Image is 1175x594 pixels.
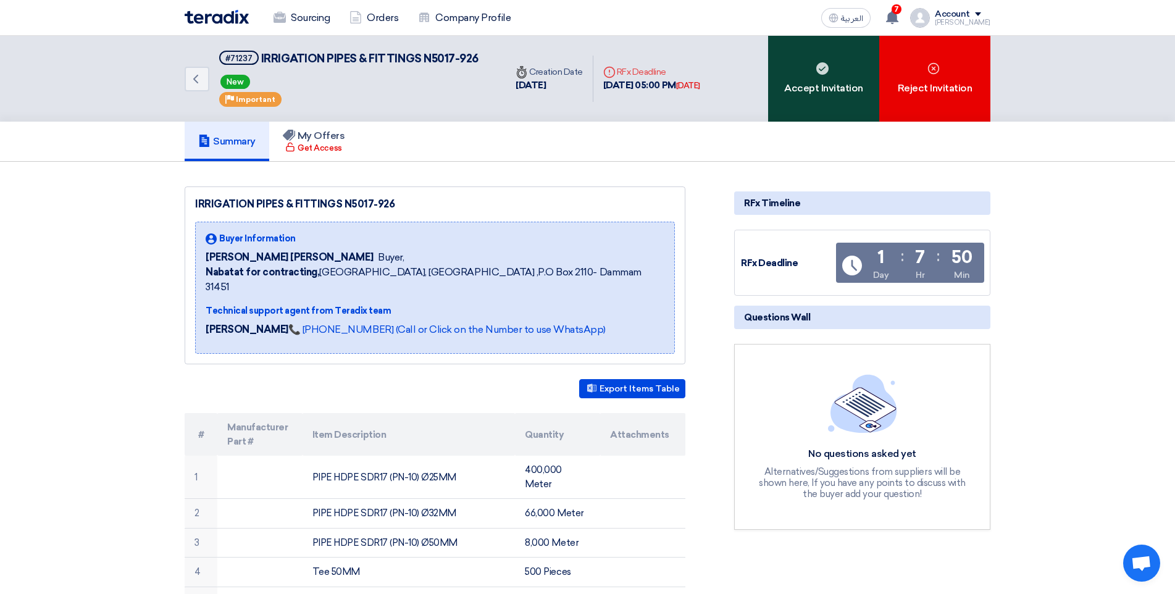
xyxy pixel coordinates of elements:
button: العربية [821,8,871,28]
img: Teradix logo [185,10,249,24]
td: 400,000 Meter [515,456,600,499]
td: Tee 50MM [303,558,516,587]
h5: IRRIGATION PIPES & FITTINGS N5017-926 [219,51,479,66]
div: Accept Invitation [768,36,879,122]
img: profile_test.png [910,8,930,28]
th: Item Description [303,413,516,456]
td: 4 [185,558,217,587]
span: Important [236,95,275,104]
td: PIPE HDPE SDR17 (PN-10) Ø50MM [303,528,516,558]
a: Sourcing [264,4,340,31]
a: Summary [185,122,269,161]
div: 7 [915,249,925,266]
h5: My Offers [283,130,345,142]
div: No questions asked yet [758,448,968,461]
span: 7 [892,4,901,14]
td: 1 [185,456,217,499]
span: New [220,75,250,89]
button: Export Items Table [579,379,685,398]
div: Hr [916,269,924,282]
span: [GEOGRAPHIC_DATA], [GEOGRAPHIC_DATA] ,P.O Box 2110- Dammam 31451 [206,265,664,295]
h5: Summary [198,135,256,148]
div: Account [935,9,970,20]
div: [DATE] [516,78,583,93]
div: RFx Deadline [603,65,700,78]
td: 8,000 Meter [515,528,600,558]
a: Orders [340,4,408,31]
span: [PERSON_NAME] [PERSON_NAME] [206,250,373,265]
span: IRRIGATION PIPES & FITTINGS N5017-926 [261,52,479,65]
div: : [937,245,940,267]
a: 📞 [PHONE_NUMBER] (Call or Click on the Number to use WhatsApp) [288,324,606,335]
img: empty_state_list.svg [828,374,897,432]
a: Company Profile [408,4,521,31]
b: Nabatat for contracting, [206,266,319,278]
div: 1 [877,249,884,266]
strong: [PERSON_NAME] [206,324,288,335]
div: Alternatives/Suggestions from suppliers will be shown here, If you have any points to discuss wit... [758,466,968,500]
div: Technical support agent from Teradix team [206,304,664,317]
div: #71237 [225,54,253,62]
div: : [901,245,904,267]
span: Buyer, [378,250,404,265]
a: My Offers Get Access [269,122,359,161]
td: 500 Pieces [515,558,600,587]
td: PIPE HDPE SDR17 (PN-10) Ø32MM [303,499,516,529]
span: Questions Wall [744,311,810,324]
div: Day [873,269,889,282]
div: Get Access [285,142,341,154]
div: Reject Invitation [879,36,990,122]
th: Attachments [600,413,685,456]
div: [DATE] [676,80,700,92]
div: Creation Date [516,65,583,78]
span: العربية [841,14,863,23]
div: Min [954,269,970,282]
div: RFx Timeline [734,191,990,215]
td: 66,000 Meter [515,499,600,529]
div: RFx Deadline [741,256,834,270]
th: Quantity [515,413,600,456]
div: [PERSON_NAME] [935,19,990,26]
td: 3 [185,528,217,558]
td: 2 [185,499,217,529]
td: PIPE HDPE SDR17 (PN-10) Ø25MM [303,456,516,499]
th: # [185,413,217,456]
a: Open chat [1123,545,1160,582]
div: IRRIGATION PIPES & FITTINGS N5017-926 [195,197,675,212]
span: Buyer Information [219,232,296,245]
div: [DATE] 05:00 PM [603,78,700,93]
div: 50 [951,249,972,266]
th: Manufacturer Part # [217,413,303,456]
